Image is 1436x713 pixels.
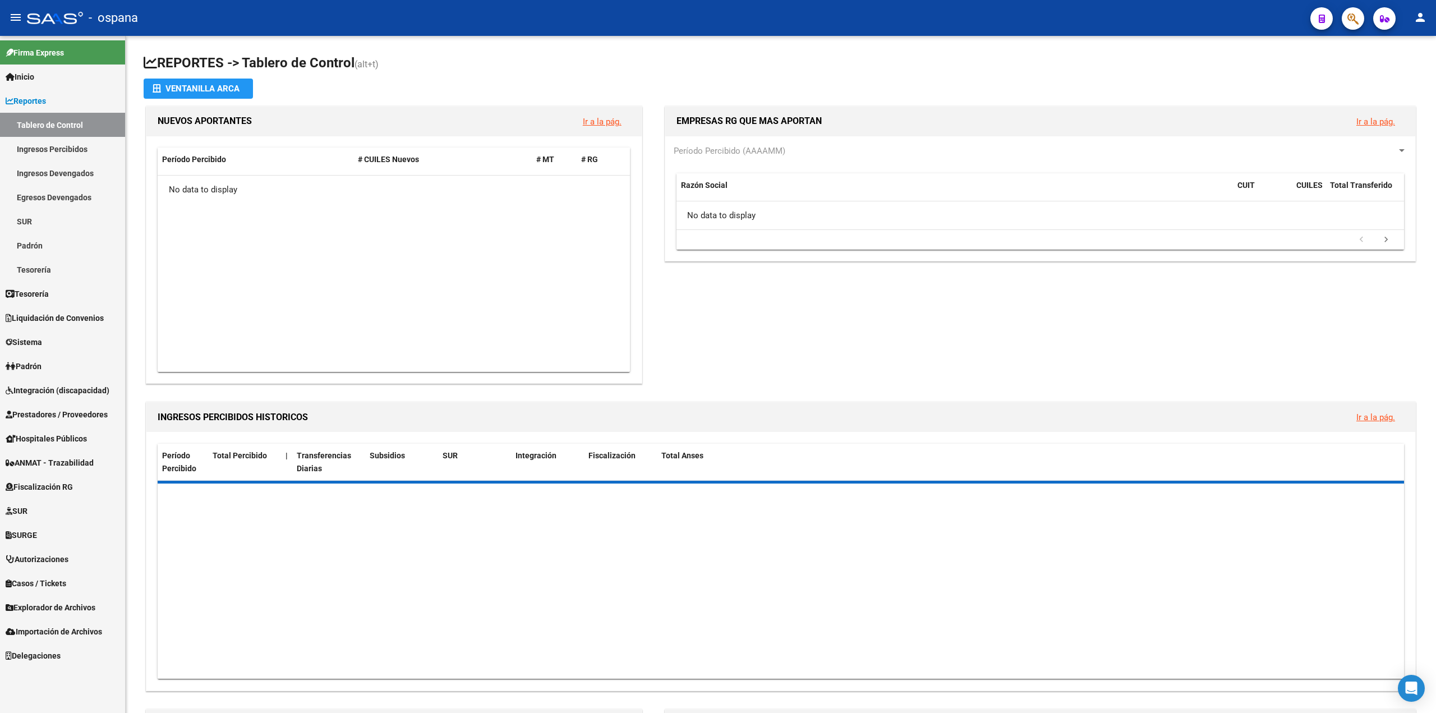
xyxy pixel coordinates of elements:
[6,601,95,614] span: Explorador de Archivos
[1325,173,1404,210] datatable-header-cell: Total Transferido
[162,155,226,164] span: Período Percibido
[89,6,138,30] span: - ospana
[1347,407,1404,427] button: Ir a la pág.
[443,451,458,460] span: SUR
[1398,675,1425,702] div: Open Intercom Messenger
[1296,181,1323,190] span: CUILES
[370,451,405,460] span: Subsidios
[676,201,1404,229] div: No data to display
[661,451,703,460] span: Total Anses
[144,54,1418,73] h1: REPORTES -> Tablero de Control
[438,444,511,481] datatable-header-cell: SUR
[158,116,252,126] span: NUEVOS APORTANTES
[353,148,532,172] datatable-header-cell: # CUILES Nuevos
[358,155,419,164] span: # CUILES Nuevos
[1414,11,1427,24] mat-icon: person
[581,155,598,164] span: # RG
[6,650,61,662] span: Delegaciones
[536,155,554,164] span: # MT
[1375,234,1397,246] a: go to next page
[1347,111,1404,132] button: Ir a la pág.
[6,457,94,469] span: ANMAT - Trazabilidad
[6,95,46,107] span: Reportes
[6,336,42,348] span: Sistema
[9,11,22,24] mat-icon: menu
[6,577,66,590] span: Casos / Tickets
[574,111,630,132] button: Ir a la pág.
[516,451,556,460] span: Integración
[676,173,1233,210] datatable-header-cell: Razón Social
[674,146,785,156] span: Período Percibido (AAAAMM)
[681,181,728,190] span: Razón Social
[6,481,73,493] span: Fiscalización RG
[292,444,365,481] datatable-header-cell: Transferencias Diarias
[6,312,104,324] span: Liquidación de Convenios
[208,444,281,481] datatable-header-cell: Total Percibido
[657,444,1396,481] datatable-header-cell: Total Anses
[213,451,267,460] span: Total Percibido
[1356,117,1395,127] a: Ir a la pág.
[1351,234,1372,246] a: go to previous page
[158,148,353,172] datatable-header-cell: Período Percibido
[6,433,87,445] span: Hospitales Públicos
[583,117,622,127] a: Ir a la pág.
[1330,181,1392,190] span: Total Transferido
[511,444,584,481] datatable-header-cell: Integración
[6,288,49,300] span: Tesorería
[1292,173,1325,210] datatable-header-cell: CUILES
[297,451,351,473] span: Transferencias Diarias
[1233,173,1292,210] datatable-header-cell: CUIT
[588,451,636,460] span: Fiscalización
[6,625,102,638] span: Importación de Archivos
[6,384,109,397] span: Integración (discapacidad)
[355,59,379,70] span: (alt+t)
[144,79,253,99] button: Ventanilla ARCA
[153,79,244,99] div: Ventanilla ARCA
[1237,181,1255,190] span: CUIT
[6,505,27,517] span: SUR
[6,553,68,565] span: Autorizaciones
[162,451,196,473] span: Período Percibido
[365,444,438,481] datatable-header-cell: Subsidios
[286,451,288,460] span: |
[6,408,108,421] span: Prestadores / Proveedores
[158,176,630,204] div: No data to display
[158,412,308,422] span: INGRESOS PERCIBIDOS HISTORICOS
[676,116,822,126] span: EMPRESAS RG QUE MAS APORTAN
[6,47,64,59] span: Firma Express
[532,148,577,172] datatable-header-cell: # MT
[6,360,42,372] span: Padrón
[584,444,657,481] datatable-header-cell: Fiscalización
[281,444,292,481] datatable-header-cell: |
[1356,412,1395,422] a: Ir a la pág.
[158,444,208,481] datatable-header-cell: Período Percibido
[6,71,34,83] span: Inicio
[577,148,622,172] datatable-header-cell: # RG
[6,529,37,541] span: SURGE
